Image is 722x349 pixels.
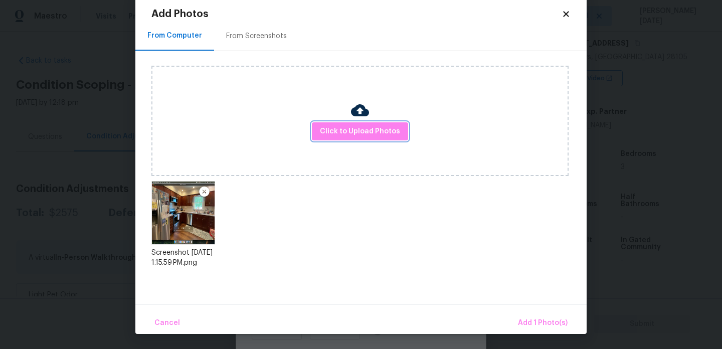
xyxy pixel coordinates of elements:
[151,248,215,268] div: Screenshot [DATE] 1.15.59 PM.png
[151,9,562,19] h2: Add Photos
[147,31,202,41] div: From Computer
[226,31,287,41] div: From Screenshots
[312,122,408,141] button: Click to Upload Photos
[514,312,572,334] button: Add 1 Photo(s)
[518,317,568,329] span: Add 1 Photo(s)
[320,125,400,138] span: Click to Upload Photos
[150,312,184,334] button: Cancel
[154,317,180,329] span: Cancel
[351,101,369,119] img: Cloud Upload Icon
